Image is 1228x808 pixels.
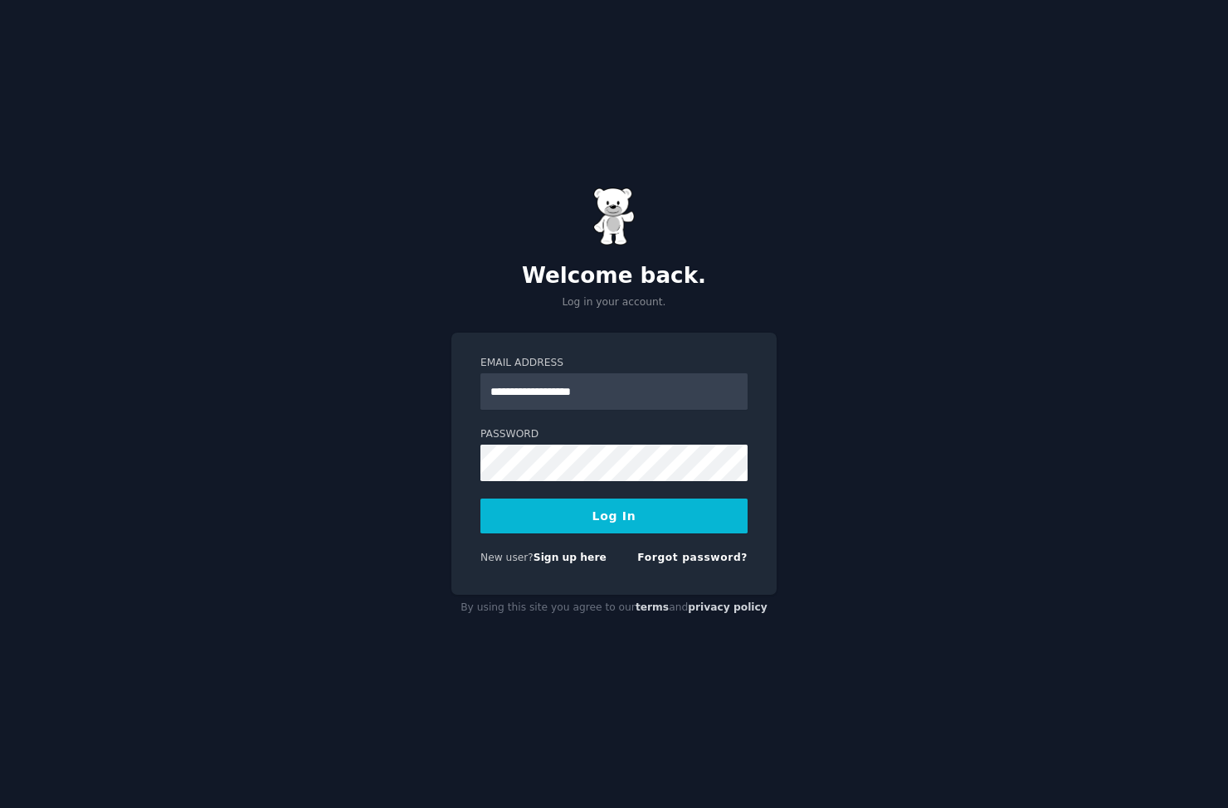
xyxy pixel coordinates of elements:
[637,552,748,563] a: Forgot password?
[534,552,607,563] a: Sign up here
[480,552,534,563] span: New user?
[593,187,635,246] img: Gummy Bear
[636,601,669,613] a: terms
[480,499,748,533] button: Log In
[451,295,777,310] p: Log in your account.
[480,356,748,371] label: Email Address
[480,427,748,442] label: Password
[451,595,777,621] div: By using this site you agree to our and
[451,263,777,290] h2: Welcome back.
[688,601,767,613] a: privacy policy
